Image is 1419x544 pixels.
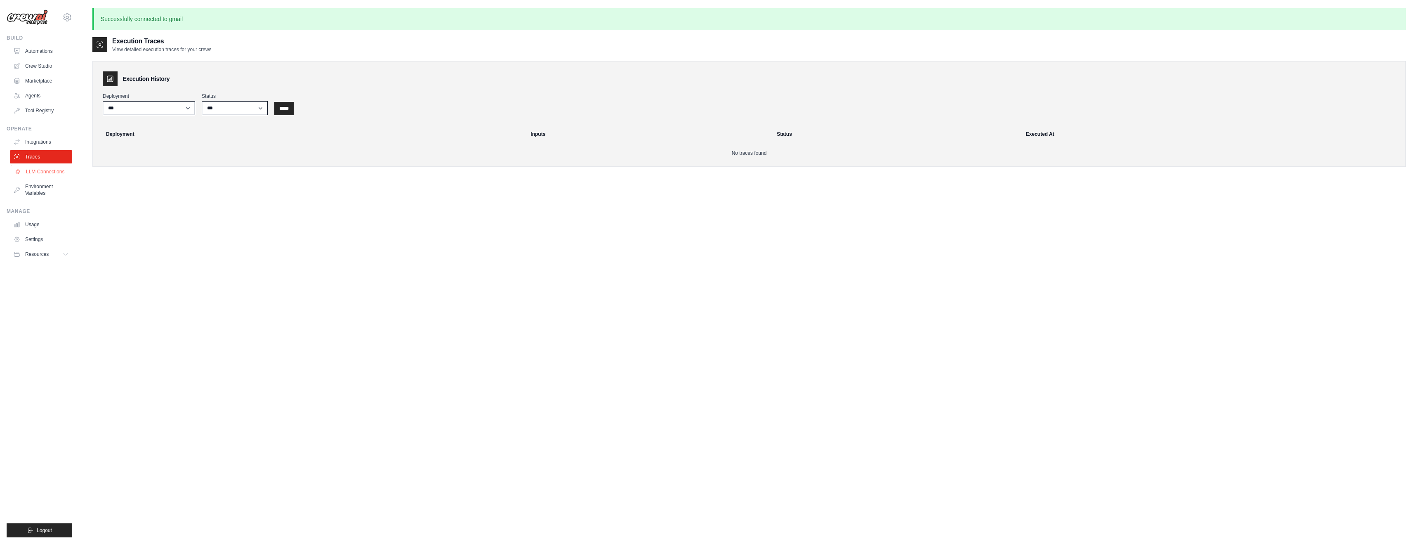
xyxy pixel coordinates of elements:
[10,218,72,231] a: Usage
[7,35,72,41] div: Build
[7,208,72,215] div: Manage
[10,135,72,149] a: Integrations
[25,251,49,258] span: Resources
[7,523,72,537] button: Logout
[112,36,212,46] h2: Execution Traces
[10,104,72,117] a: Tool Registry
[37,527,52,534] span: Logout
[123,75,170,83] h3: Execution History
[103,150,1395,156] p: No traces found
[10,89,72,102] a: Agents
[10,233,72,246] a: Settings
[7,125,72,132] div: Operate
[772,125,1021,143] th: Status
[92,8,1406,30] p: Successfully connected to gmail
[112,46,212,53] p: View detailed execution traces for your crews
[10,248,72,261] button: Resources
[10,59,72,73] a: Crew Studio
[10,45,72,58] a: Automations
[526,125,772,143] th: Inputs
[7,9,48,25] img: Logo
[11,165,73,178] a: LLM Connections
[202,93,268,99] label: Status
[10,74,72,88] a: Marketplace
[10,180,72,200] a: Environment Variables
[10,150,72,163] a: Traces
[96,125,526,143] th: Deployment
[103,93,195,99] label: Deployment
[1021,125,1402,143] th: Executed At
